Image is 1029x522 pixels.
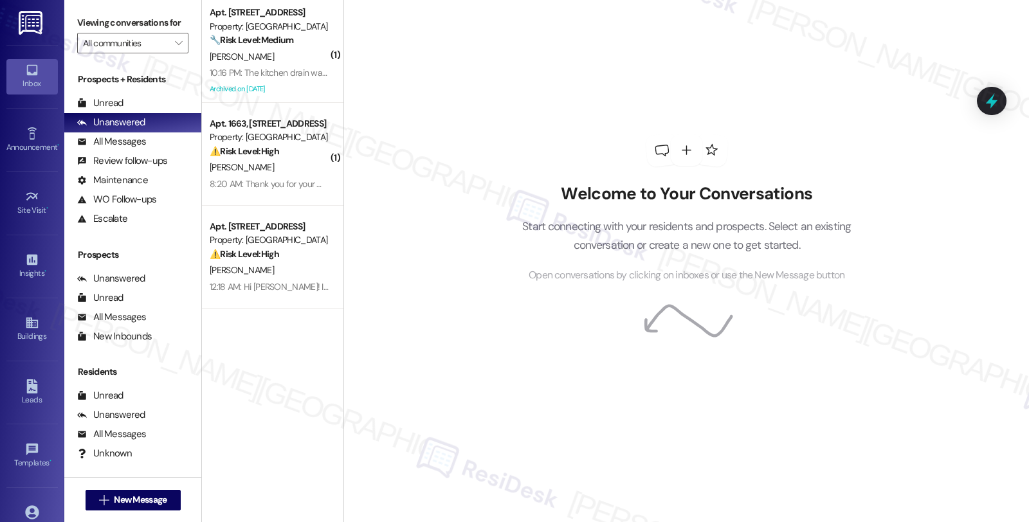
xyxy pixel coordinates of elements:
[77,174,148,187] div: Maintenance
[503,184,871,204] h2: Welcome to Your Conversations
[44,267,46,276] span: •
[50,456,51,465] span: •
[210,248,279,260] strong: ⚠️ Risk Level: High
[46,204,48,213] span: •
[77,428,146,441] div: All Messages
[77,116,145,129] div: Unanswered
[64,248,201,262] div: Prospects
[210,161,274,173] span: [PERSON_NAME]
[210,51,274,62] span: [PERSON_NAME]
[77,389,123,402] div: Unread
[77,408,145,422] div: Unanswered
[6,59,58,94] a: Inbox
[210,220,329,233] div: Apt. [STREET_ADDRESS]
[210,233,329,247] div: Property: [GEOGRAPHIC_DATA]
[503,217,871,254] p: Start connecting with your residents and prospects. Select an existing conversation or create a n...
[114,493,167,507] span: New Message
[57,141,59,150] span: •
[210,6,329,19] div: Apt. [STREET_ADDRESS]
[210,67,996,78] div: 10:16 PM: The kitchen drain was cleared by a plumber a couple of days ago. It is working okay now...
[210,130,329,144] div: Property: [GEOGRAPHIC_DATA]
[77,330,152,343] div: New Inbounds
[77,154,167,168] div: Review follow-ups
[86,490,181,510] button: New Message
[529,267,844,283] span: Open conversations by clicking on inboxes or use the New Message button
[210,264,274,276] span: [PERSON_NAME]
[175,38,182,48] i: 
[6,375,58,410] a: Leads
[83,33,168,53] input: All communities
[208,81,330,97] div: Archived on [DATE]
[77,13,188,33] label: Viewing conversations for
[77,447,132,460] div: Unknown
[210,281,938,292] div: 12:18 AM: Hi [PERSON_NAME]! I'm checking in on your latest work order (HVAC - the air duct vent m...
[6,249,58,283] a: Insights •
[77,193,156,206] div: WO Follow-ups
[77,212,127,226] div: Escalate
[210,178,965,190] div: 8:20 AM: Thank you for your message. Our offices are currently closed, but we will contact you wh...
[77,272,145,285] div: Unanswered
[6,438,58,473] a: Templates •
[6,312,58,346] a: Buildings
[77,135,146,148] div: All Messages
[99,495,109,505] i: 
[210,145,279,157] strong: ⚠️ Risk Level: High
[19,11,45,35] img: ResiDesk Logo
[6,186,58,221] a: Site Visit •
[77,96,123,110] div: Unread
[210,117,329,130] div: Apt. 1663, [STREET_ADDRESS]
[64,73,201,86] div: Prospects + Residents
[77,291,123,305] div: Unread
[64,365,201,379] div: Residents
[77,310,146,324] div: All Messages
[210,34,293,46] strong: 🔧 Risk Level: Medium
[210,20,329,33] div: Property: [GEOGRAPHIC_DATA]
